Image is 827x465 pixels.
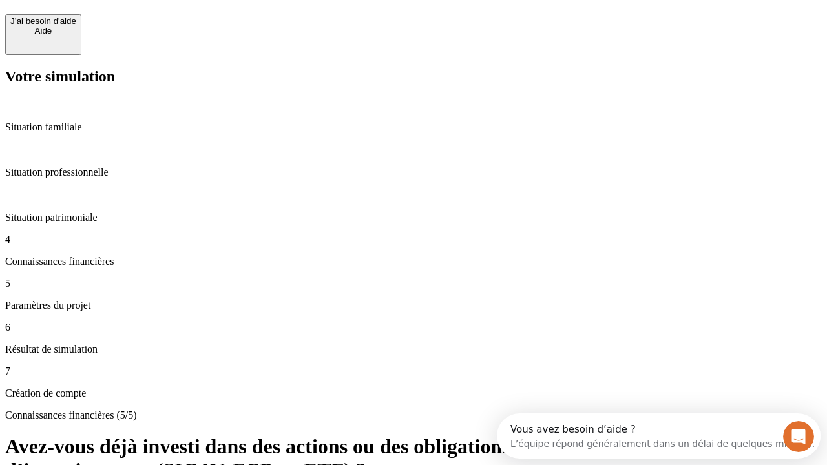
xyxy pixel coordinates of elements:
p: 5 [5,278,822,289]
p: Situation familiale [5,121,822,133]
p: Situation professionnelle [5,167,822,178]
div: Vous avez besoin d’aide ? [14,11,318,21]
div: L’équipe répond généralement dans un délai de quelques minutes. [14,21,318,35]
p: Connaissances financières [5,256,822,267]
p: Situation patrimoniale [5,212,822,223]
p: Création de compte [5,387,822,399]
h2: Votre simulation [5,68,822,85]
p: 7 [5,366,822,377]
button: J’ai besoin d'aideAide [5,14,81,55]
iframe: Intercom live chat discovery launcher [497,413,821,459]
div: J’ai besoin d'aide [10,16,76,26]
p: Connaissances financières (5/5) [5,409,822,421]
div: Ouvrir le Messenger Intercom [5,5,356,41]
p: 6 [5,322,822,333]
p: Résultat de simulation [5,344,822,355]
p: 4 [5,234,822,245]
iframe: Intercom live chat [783,421,814,452]
p: Paramètres du projet [5,300,822,311]
div: Aide [10,26,76,36]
